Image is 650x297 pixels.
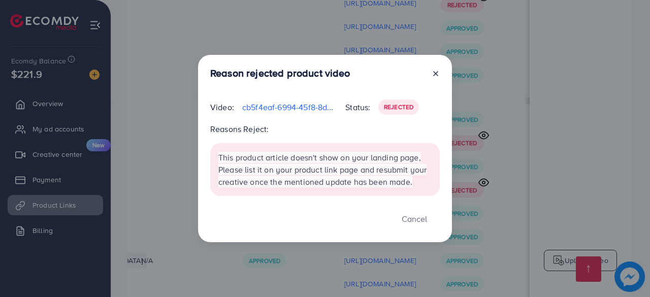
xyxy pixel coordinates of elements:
[389,208,440,230] button: Cancel
[345,101,370,113] p: Status:
[210,123,440,135] p: Reasons Reject:
[384,103,413,111] span: Rejected
[210,101,234,113] p: Video:
[218,152,427,187] span: This product article doesn't show on your landing page, Please list it on your product link page ...
[242,101,337,113] p: cb5f4eaf-6994-45f8-8dd2-ccc814cbc758-1754841773768.mp4
[210,67,350,79] h3: Reason rejected product video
